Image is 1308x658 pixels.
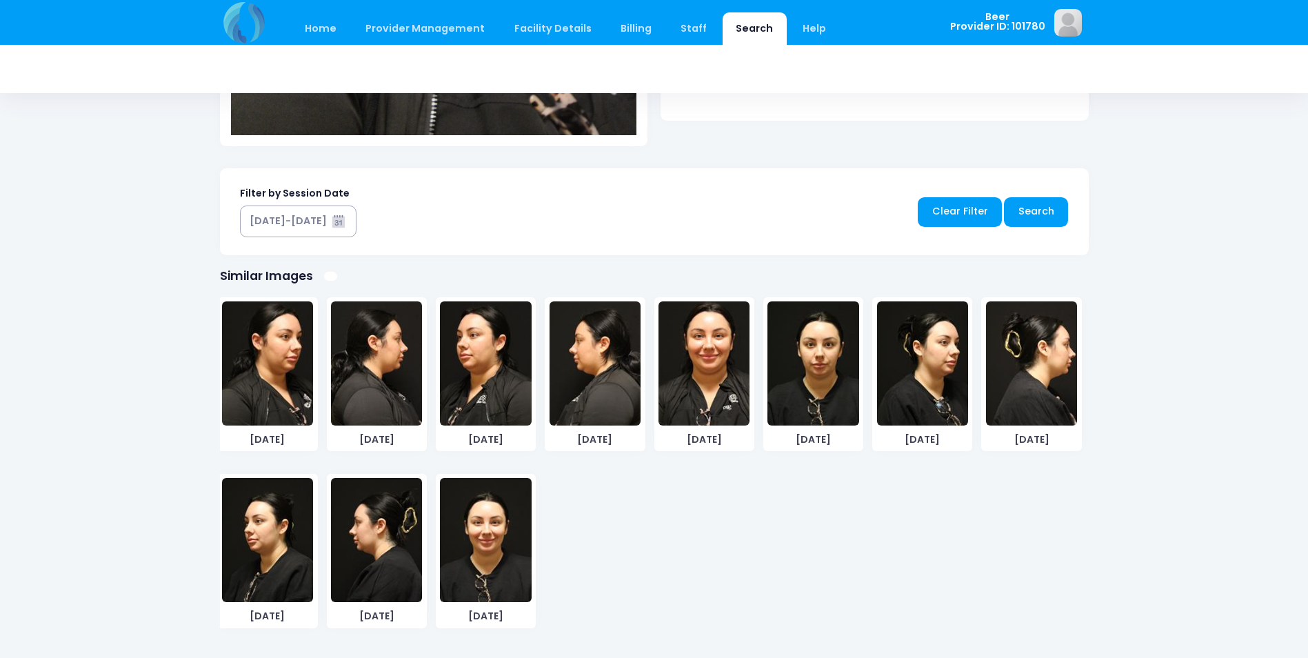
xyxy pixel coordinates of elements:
span: [DATE] [767,432,858,447]
h1: Similar Images [220,269,313,283]
img: image [986,301,1077,426]
span: [DATE] [222,609,313,624]
span: Beer Provider ID: 101780 [950,12,1045,32]
img: image [331,301,422,426]
a: Staff [667,12,721,45]
span: [DATE] [222,432,313,447]
a: Clear Filter [918,197,1002,227]
span: [DATE] [331,432,422,447]
img: image [767,301,858,426]
img: image [440,478,531,602]
img: image [550,301,641,426]
div: [DATE]-[DATE] [250,214,327,228]
span: [DATE] [877,432,968,447]
span: [DATE] [658,432,749,447]
a: Home [292,12,350,45]
a: Search [1004,197,1068,227]
span: [DATE] [440,432,531,447]
span: [DATE] [440,609,531,624]
img: image [877,301,968,426]
a: Provider Management [352,12,499,45]
img: image [1054,9,1082,37]
img: image [222,301,313,426]
label: Filter by Session Date [240,186,350,201]
a: Facility Details [501,12,605,45]
img: image [440,301,531,426]
a: Help [789,12,839,45]
a: Search [723,12,787,45]
span: [DATE] [986,432,1077,447]
img: image [658,301,749,426]
img: image [331,478,422,602]
span: [DATE] [331,609,422,624]
img: image [222,478,313,602]
a: Billing [607,12,665,45]
span: [DATE] [550,432,641,447]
